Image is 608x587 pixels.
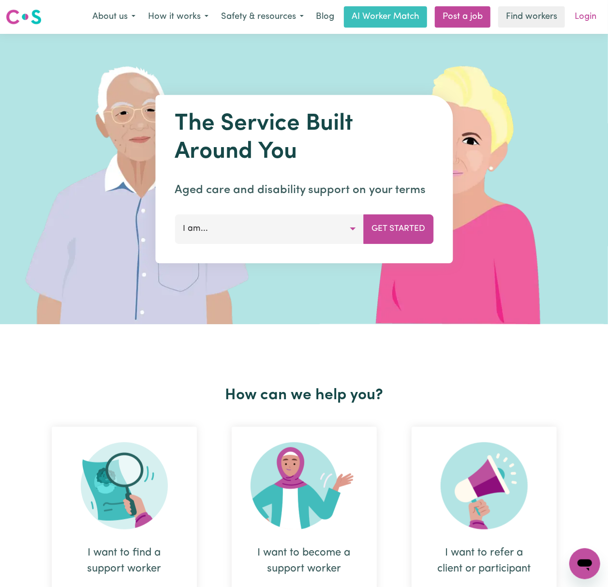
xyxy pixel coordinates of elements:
[441,442,528,529] img: Refer
[435,6,490,28] a: Post a job
[34,386,574,405] h2: How can we help you?
[569,548,600,579] iframe: Button to launch messaging window
[175,181,433,199] p: Aged care and disability support on your terms
[75,545,174,577] div: I want to find a support worker
[255,545,354,577] div: I want to become a support worker
[435,545,534,577] div: I want to refer a client or participant
[310,6,340,28] a: Blog
[363,214,433,243] button: Get Started
[175,110,433,166] h1: The Service Built Around You
[142,7,215,27] button: How it works
[81,442,168,529] img: Search
[344,6,427,28] a: AI Worker Match
[498,6,565,28] a: Find workers
[569,6,602,28] a: Login
[175,214,364,243] button: I am...
[86,7,142,27] button: About us
[6,8,42,26] img: Careseekers logo
[6,6,42,28] a: Careseekers logo
[251,442,358,529] img: Become Worker
[215,7,310,27] button: Safety & resources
